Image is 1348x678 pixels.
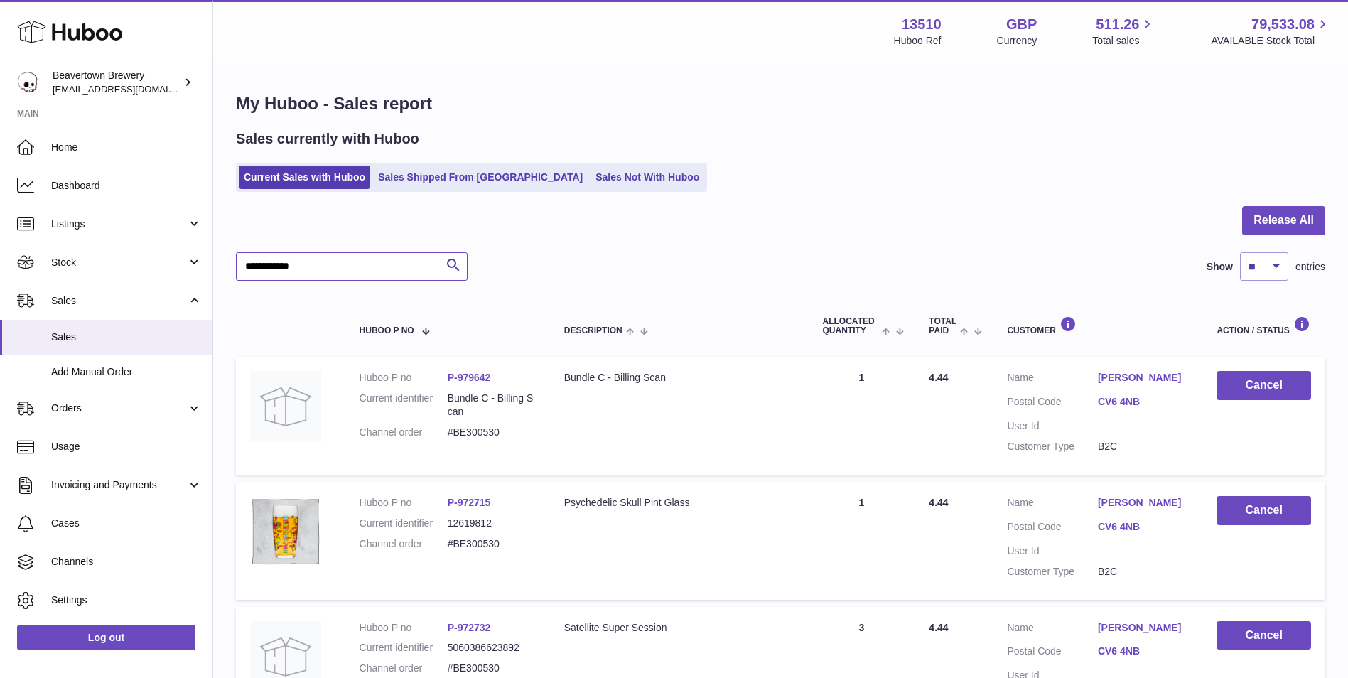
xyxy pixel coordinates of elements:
[51,440,202,453] span: Usage
[360,426,448,439] dt: Channel order
[448,426,536,439] dd: #BE300530
[1007,419,1098,433] dt: User Id
[1006,15,1037,34] strong: GBP
[51,217,187,231] span: Listings
[591,166,704,189] a: Sales Not With Huboo
[360,641,448,655] dt: Current identifier
[1211,34,1331,48] span: AVAILABLE Stock Total
[809,357,915,475] td: 1
[564,371,794,384] div: Bundle C - Billing Scan
[929,372,948,383] span: 4.44
[1007,316,1188,335] div: Customer
[1211,15,1331,48] a: 79,533.08 AVAILABLE Stock Total
[1098,645,1189,658] a: CV6 4NB
[51,555,202,569] span: Channels
[360,537,448,551] dt: Channel order
[360,517,448,530] dt: Current identifier
[53,69,180,96] div: Beavertown Brewery
[929,622,948,633] span: 4.44
[1007,496,1098,513] dt: Name
[564,621,794,635] div: Satellite Super Session
[1007,621,1098,638] dt: Name
[51,365,202,379] span: Add Manual Order
[53,83,209,95] span: [EMAIL_ADDRESS][DOMAIN_NAME]
[564,496,794,510] div: Psychedelic Skull Pint Glass
[997,34,1037,48] div: Currency
[1217,371,1311,400] button: Cancel
[51,179,202,193] span: Dashboard
[1007,371,1098,388] dt: Name
[360,392,448,419] dt: Current identifier
[51,402,187,415] span: Orders
[1098,565,1189,579] dd: B2C
[51,141,202,154] span: Home
[236,129,419,149] h2: Sales currently with Huboo
[1098,621,1189,635] a: [PERSON_NAME]
[448,622,491,633] a: P-972732
[51,256,187,269] span: Stock
[1217,316,1311,335] div: Action / Status
[239,166,370,189] a: Current Sales with Huboo
[360,621,448,635] dt: Huboo P no
[1098,520,1189,534] a: CV6 4NB
[1207,260,1233,274] label: Show
[809,482,915,600] td: 1
[1295,260,1325,274] span: entries
[902,15,942,34] strong: 13510
[1098,440,1189,453] dd: B2C
[1217,621,1311,650] button: Cancel
[894,34,942,48] div: Huboo Ref
[929,317,956,335] span: Total paid
[1217,496,1311,525] button: Cancel
[448,392,536,419] dd: Bundle C - Billing Scan
[1092,15,1155,48] a: 511.26 Total sales
[360,371,448,384] dt: Huboo P no
[1007,645,1098,662] dt: Postal Code
[448,517,536,530] dd: 12619812
[564,326,622,335] span: Description
[250,496,321,567] img: beavertown-brewery-psychedlic-pint-glass_36326ebd-29c0-4cac-9570-52cf9d517ba4.png
[1098,395,1189,409] a: CV6 4NB
[236,92,1325,115] h1: My Huboo - Sales report
[1098,496,1189,510] a: [PERSON_NAME]
[1251,15,1315,34] span: 79,533.08
[823,317,878,335] span: ALLOCATED Quantity
[1007,544,1098,558] dt: User Id
[360,496,448,510] dt: Huboo P no
[51,517,202,530] span: Cases
[1007,395,1098,412] dt: Postal Code
[17,625,195,650] a: Log out
[1007,520,1098,537] dt: Postal Code
[1007,440,1098,453] dt: Customer Type
[360,662,448,675] dt: Channel order
[929,497,948,508] span: 4.44
[448,537,536,551] dd: #BE300530
[250,371,321,442] img: no-photo.jpg
[51,294,187,308] span: Sales
[360,326,414,335] span: Huboo P no
[51,478,187,492] span: Invoicing and Payments
[448,497,491,508] a: P-972715
[448,641,536,655] dd: 5060386623892
[448,372,491,383] a: P-979642
[1096,15,1139,34] span: 511.26
[1007,565,1098,579] dt: Customer Type
[1092,34,1155,48] span: Total sales
[51,330,202,344] span: Sales
[1098,371,1189,384] a: [PERSON_NAME]
[51,593,202,607] span: Settings
[1242,206,1325,235] button: Release All
[17,72,38,93] img: internalAdmin-13510@internal.huboo.com
[373,166,588,189] a: Sales Shipped From [GEOGRAPHIC_DATA]
[448,662,536,675] dd: #BE300530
